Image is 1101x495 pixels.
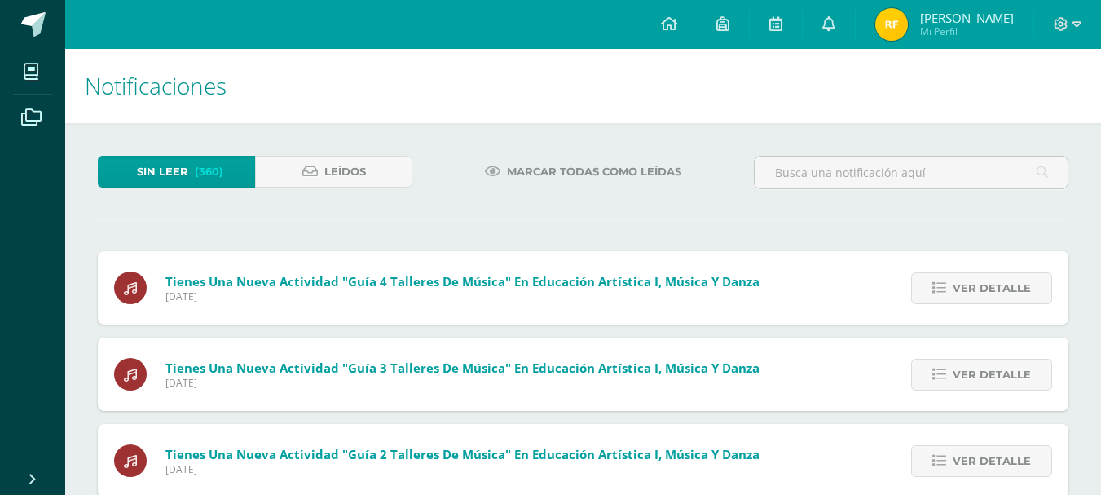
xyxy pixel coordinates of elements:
[920,10,1014,26] span: [PERSON_NAME]
[165,289,760,303] span: [DATE]
[165,376,760,390] span: [DATE]
[165,360,760,376] span: Tienes una nueva actividad "Guía 3 Talleres de Música" En Educación Artística I, Música y Danza
[324,157,366,187] span: Leídos
[165,462,760,476] span: [DATE]
[165,273,760,289] span: Tienes una nueva actividad "Guía 4 Talleres de Música" En Educación Artística I, Música y Danza
[465,156,702,188] a: Marcar todas como leídas
[85,70,227,101] span: Notificaciones
[953,446,1031,476] span: Ver detalle
[507,157,681,187] span: Marcar todas como leídas
[195,157,223,187] span: (360)
[755,157,1068,188] input: Busca una notificación aquí
[953,273,1031,303] span: Ver detalle
[98,156,255,188] a: Sin leer(360)
[875,8,908,41] img: e1567eae802b5d2847eb001fd836300b.png
[165,446,760,462] span: Tienes una nueva actividad "Guía 2 Talleres de Música" En Educación Artística I, Música y Danza
[953,360,1031,390] span: Ver detalle
[137,157,188,187] span: Sin leer
[920,24,1014,38] span: Mi Perfil
[255,156,412,188] a: Leídos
